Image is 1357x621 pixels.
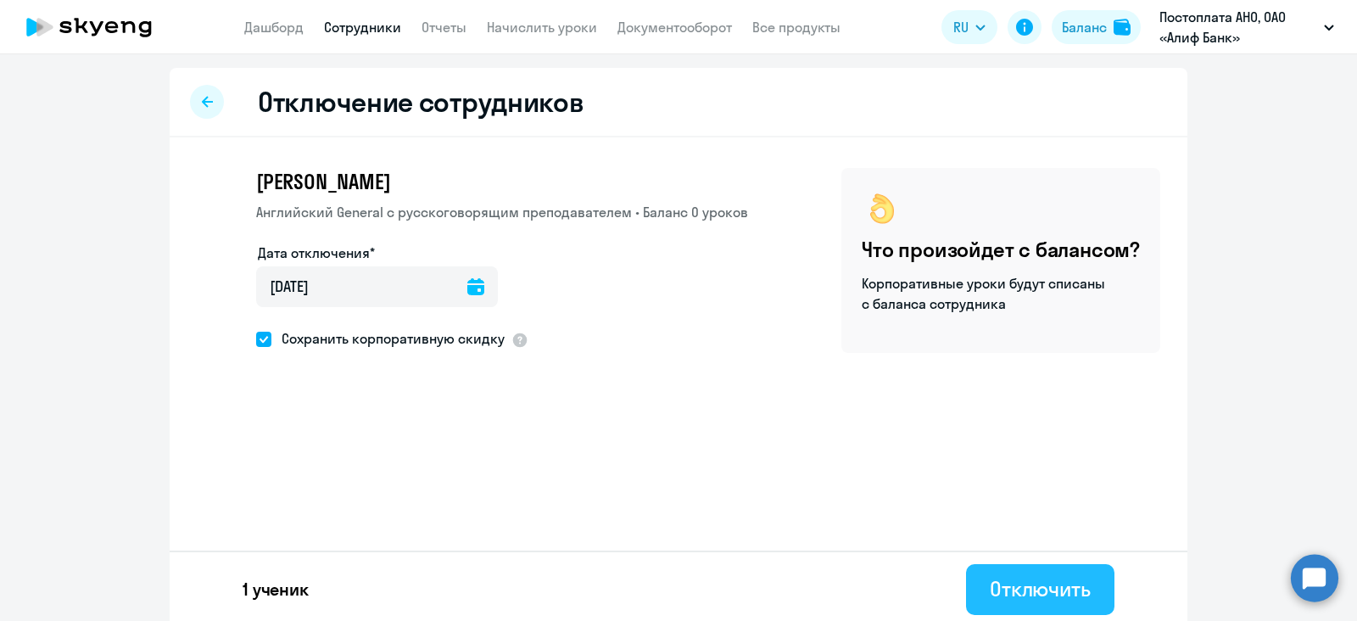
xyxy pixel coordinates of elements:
a: Документооборот [617,19,732,36]
label: Дата отключения* [258,243,375,263]
a: Отчеты [422,19,466,36]
button: RU [941,10,997,44]
button: Отключить [966,564,1114,615]
button: Балансbalance [1052,10,1141,44]
span: RU [953,17,969,37]
img: balance [1114,19,1131,36]
p: Постоплата АНО, ОАО «Алиф Банк» [1159,7,1317,48]
img: ok [862,188,902,229]
input: дд.мм.гггг [256,266,498,307]
p: Корпоративные уроки будут списаны с баланса сотрудника [862,273,1108,314]
div: Отключить [990,575,1091,602]
a: Сотрудники [324,19,401,36]
p: 1 ученик [243,578,309,601]
span: Сохранить корпоративную скидку [271,328,505,349]
p: Английский General с русскоговорящим преподавателем • Баланс 0 уроков [256,202,748,222]
a: Все продукты [752,19,840,36]
span: [PERSON_NAME] [256,168,390,195]
button: Постоплата АНО, ОАО «Алиф Банк» [1151,7,1343,48]
a: Дашборд [244,19,304,36]
h4: Что произойдет с балансом? [862,236,1140,263]
a: Начислить уроки [487,19,597,36]
div: Баланс [1062,17,1107,37]
h2: Отключение сотрудников [258,85,584,119]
